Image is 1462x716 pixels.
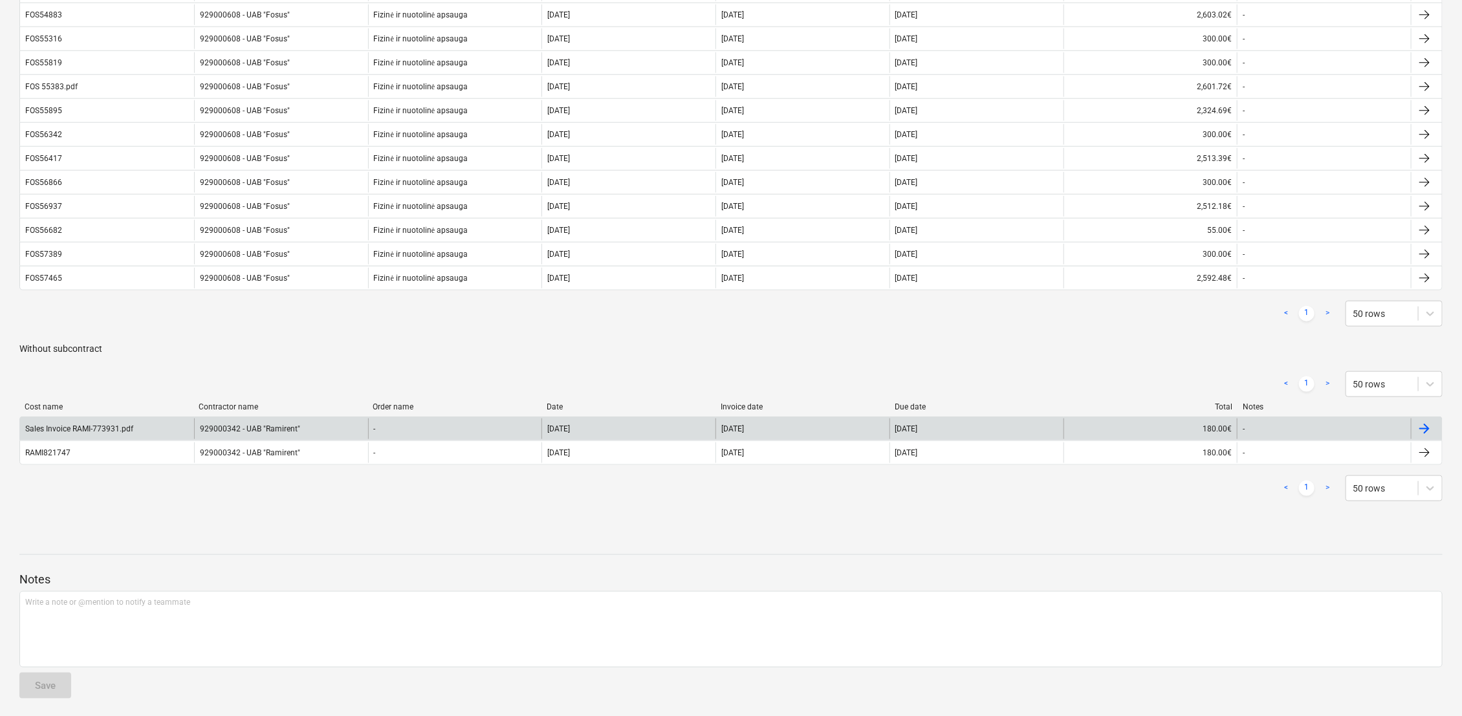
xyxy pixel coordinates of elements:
div: 929000608 - UAB "Fosus" [194,196,368,217]
div: FOS55895 [25,106,62,115]
div: [DATE] [721,274,744,283]
div: 929000608 - UAB "Fosus" [194,76,368,97]
div: [DATE] [895,58,918,67]
div: 2,324.69€ [1064,100,1238,121]
div: 929000608 - UAB "Fosus" [194,148,368,169]
div: FOS57465 [25,274,62,283]
div: Invoice date [721,402,884,411]
div: FOS56342 [25,130,62,139]
div: FOS 55383.pdf [25,82,78,91]
div: [DATE] [547,34,570,43]
div: 929000608 - UAB "Fosus" [194,52,368,73]
div: - [374,424,376,433]
a: Previous page [1278,306,1294,321]
div: RAMI821747 [25,448,71,457]
div: Fizinė ir nuotolinė apsauga [374,82,468,92]
div: 929000608 - UAB "Fosus" [194,28,368,49]
p: Notes [19,572,1443,587]
div: FOS55819 [25,58,62,67]
div: 2,513.39€ [1064,148,1238,169]
div: - [1243,448,1245,457]
div: Fizinė ir nuotolinė apsauga [374,58,468,68]
div: Fizinė ir nuotolinė apsauga [374,106,468,116]
div: - [1243,250,1245,259]
div: 300.00€ [1064,52,1238,73]
div: [DATE] [547,424,570,433]
a: Previous page [1278,376,1294,392]
div: FOS56417 [25,154,62,163]
div: [DATE] [547,226,570,235]
div: [DATE] [547,154,570,163]
a: Next page [1320,376,1335,392]
p: Without subcontract [19,342,1443,356]
div: Fizinė ir nuotolinė apsauga [374,202,468,212]
div: [DATE] [547,274,570,283]
div: Sales Invoice RAMI-773931.pdf [25,424,133,433]
div: 929000608 - UAB "Fosus" [194,220,368,241]
div: - [1243,130,1245,139]
div: FOS56682 [25,226,62,235]
div: [DATE] [547,202,570,211]
div: 300.00€ [1064,28,1238,49]
div: [DATE] [895,10,918,19]
div: Notes [1243,402,1406,411]
div: Fizinė ir nuotolinė apsauga [374,226,468,235]
div: [DATE] [895,82,918,91]
div: [DATE] [721,10,744,19]
div: FOS56866 [25,178,62,187]
div: [DATE] [547,178,570,187]
div: Fizinė ir nuotolinė apsauga [374,34,468,44]
div: - [1243,274,1245,283]
a: Page 1 is your current page [1299,376,1315,392]
a: Page 1 is your current page [1299,306,1315,321]
div: [DATE] [895,226,918,235]
div: 929000342 - UAB "Ramirent" [194,418,368,439]
div: 929000342 - UAB "Ramirent" [194,442,368,463]
div: [DATE] [895,130,918,139]
div: 2,603.02€ [1064,5,1238,25]
div: 929000608 - UAB "Fosus" [194,268,368,288]
div: Order name [373,402,536,411]
div: [DATE] [895,178,918,187]
div: [DATE] [547,58,570,67]
a: Previous page [1278,481,1294,496]
div: Fizinė ir nuotolinė apsauga [374,250,468,259]
div: Fizinė ir nuotolinė apsauga [374,178,468,188]
div: [DATE] [721,202,744,211]
div: 929000608 - UAB "Fosus" [194,100,368,121]
div: Fizinė ir nuotolinė apsauga [374,274,468,283]
div: [DATE] [721,34,744,43]
div: [DATE] [895,424,918,433]
div: Total [1069,402,1232,411]
div: 2,601.72€ [1064,76,1238,97]
div: 2,592.48€ [1064,268,1238,288]
div: - [1243,154,1245,163]
div: [DATE] [721,130,744,139]
div: - [1243,202,1245,211]
div: [DATE] [721,226,744,235]
div: Date [547,402,710,411]
div: Fizinė ir nuotolinė apsauga [374,154,468,164]
div: Fizinė ir nuotolinė apsauga [374,130,468,140]
div: [DATE] [547,10,570,19]
div: Cost name [25,402,188,411]
div: 2,512.18€ [1064,196,1238,217]
div: [DATE] [721,178,744,187]
div: Contractor name [199,402,362,411]
div: 55.00€ [1064,220,1238,241]
div: FOS56937 [25,202,62,211]
iframe: Chat Widget [1397,654,1462,716]
div: - [374,448,376,457]
div: [DATE] [895,448,918,457]
div: - [1243,226,1245,235]
div: 929000608 - UAB "Fosus" [194,244,368,265]
div: 300.00€ [1064,124,1238,145]
div: [DATE] [895,154,918,163]
div: [DATE] [547,448,570,457]
div: 929000608 - UAB "Fosus" [194,172,368,193]
div: [DATE] [721,82,744,91]
div: - [1243,58,1245,67]
div: 180.00€ [1064,442,1238,463]
div: [DATE] [895,274,918,283]
a: Next page [1320,481,1335,496]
